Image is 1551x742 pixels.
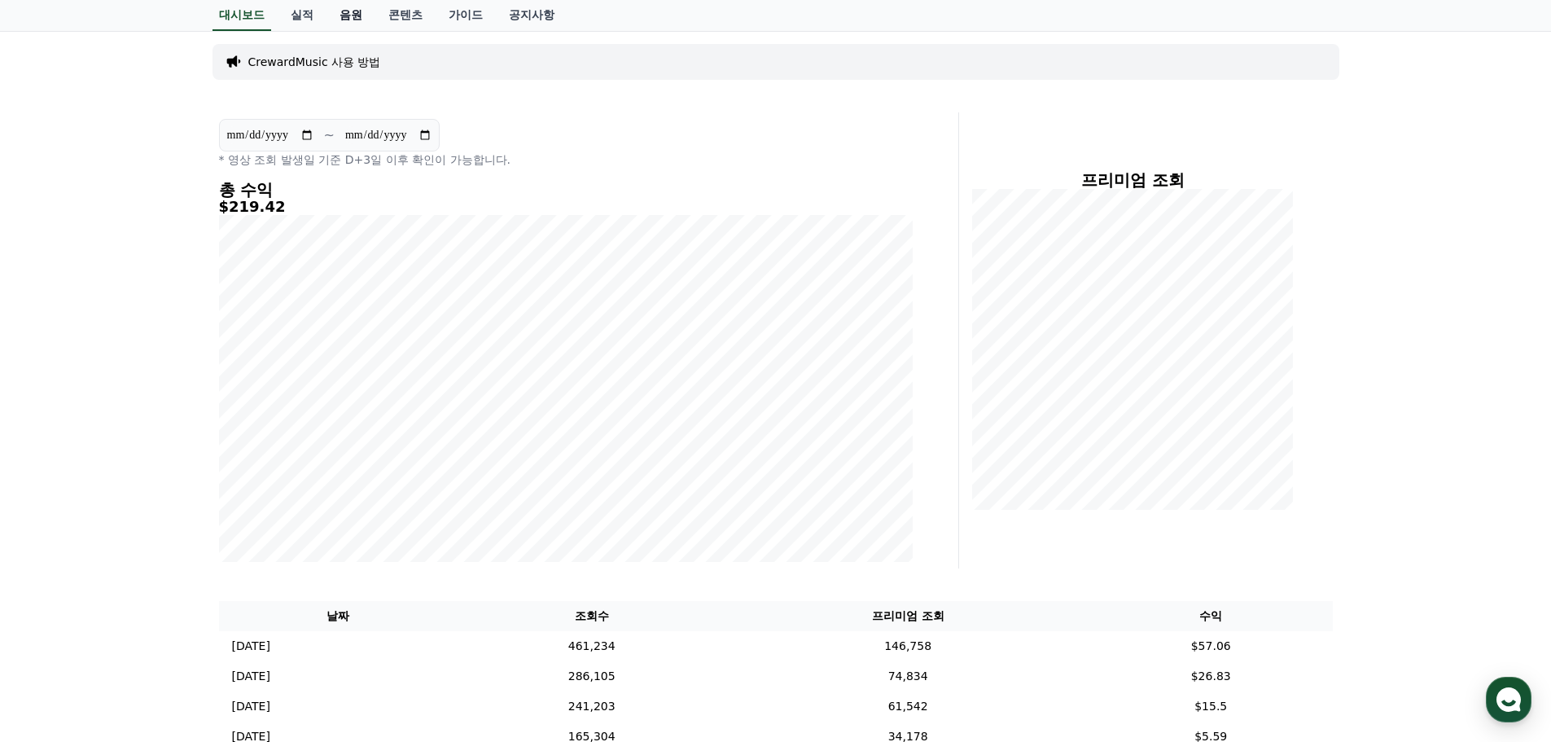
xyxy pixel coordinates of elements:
[232,698,270,715] p: [DATE]
[252,541,271,554] span: 설정
[1089,692,1333,722] td: $15.5
[5,516,107,557] a: 홈
[219,199,913,215] h5: $219.42
[210,516,313,557] a: 설정
[457,692,726,722] td: 241,203
[219,601,458,631] th: 날짜
[324,125,335,145] p: ~
[219,151,913,168] p: * 영상 조회 발생일 기준 D+3일 이후 확인이 가능합니다.
[248,54,381,70] a: CrewardMusic 사용 방법
[457,601,726,631] th: 조회수
[726,601,1089,631] th: 프리미엄 조회
[51,541,61,554] span: 홈
[726,631,1089,661] td: 146,758
[457,661,726,692] td: 286,105
[232,638,270,655] p: [DATE]
[1089,631,1333,661] td: $57.06
[726,661,1089,692] td: 74,834
[232,668,270,685] p: [DATE]
[149,542,169,555] span: 대화
[107,516,210,557] a: 대화
[219,181,913,199] h4: 총 수익
[1089,661,1333,692] td: $26.83
[726,692,1089,722] td: 61,542
[1089,601,1333,631] th: 수익
[972,171,1294,189] h4: 프리미엄 조회
[457,631,726,661] td: 461,234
